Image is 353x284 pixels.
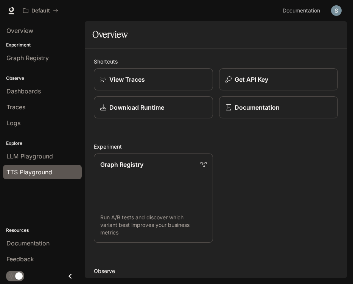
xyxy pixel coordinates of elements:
button: Get API Key [219,68,338,90]
button: All workspaces [20,3,62,18]
p: Get API Key [235,75,268,84]
a: View Traces [94,68,213,90]
p: Default [31,8,50,14]
img: User avatar [331,5,342,16]
h2: Observe [94,267,338,275]
h1: Overview [92,27,128,42]
a: Download Runtime [94,96,213,118]
p: Run A/B tests and discover which variant best improves your business metrics [100,214,207,236]
a: Documentation [280,3,326,18]
a: Graph RegistryRun A/B tests and discover which variant best improves your business metrics [94,154,213,243]
p: Graph Registry [100,160,143,169]
p: Download Runtime [109,103,164,112]
a: Documentation [219,96,338,118]
h2: Experiment [94,143,338,151]
button: User avatar [329,3,344,18]
span: Documentation [283,6,320,16]
h2: Shortcuts [94,57,338,65]
p: Documentation [235,103,280,112]
p: View Traces [109,75,145,84]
